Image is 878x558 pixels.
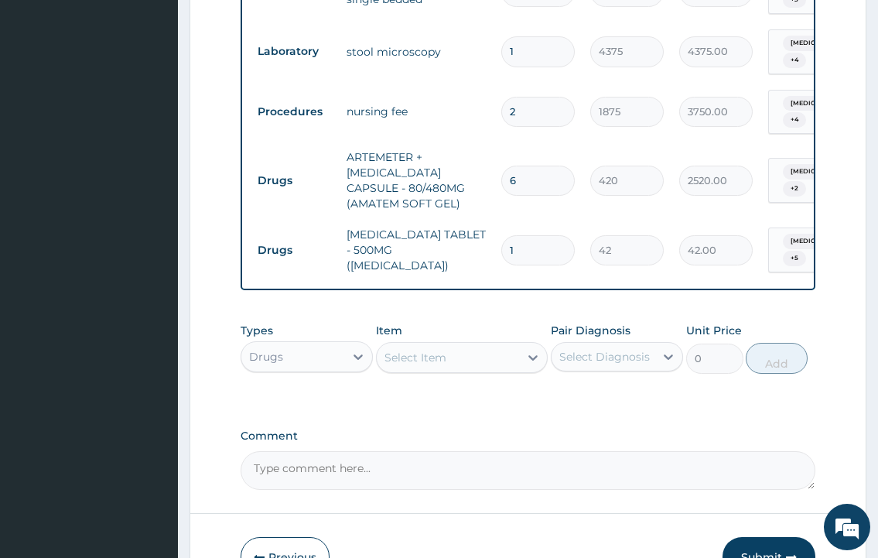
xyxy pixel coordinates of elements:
div: Select Diagnosis [559,349,650,365]
span: We're online! [90,176,214,332]
td: [MEDICAL_DATA] TABLET - 500MG ([MEDICAL_DATA]) [339,219,494,281]
span: [MEDICAL_DATA] or ... [783,36,869,51]
td: nursing fee [339,96,494,127]
div: Minimize live chat window [254,8,291,45]
label: Item [376,323,402,338]
td: Drugs [250,236,339,265]
td: ARTEMETER + [MEDICAL_DATA] CAPSULE - 80/480MG (AMATEM SOFT GEL) [339,142,494,219]
span: [MEDICAL_DATA] [783,234,856,249]
div: Drugs [249,349,283,365]
td: stool microscopy [339,36,494,67]
label: Comment [241,430,815,443]
td: Procedures [250,98,339,126]
span: + 4 [783,53,806,68]
label: Types [241,324,273,337]
span: [MEDICAL_DATA] [783,96,856,111]
span: [MEDICAL_DATA] [783,164,856,180]
img: d_794563401_company_1708531726252_794563401 [29,77,63,116]
label: Pair Diagnosis [551,323,630,338]
span: + 2 [783,181,806,197]
span: + 4 [783,112,806,128]
td: Laboratory [250,37,339,66]
textarea: Type your message and hit 'Enter' [8,384,295,438]
button: Add [746,343,808,374]
div: Select Item [384,350,446,365]
label: Unit Price [686,323,742,338]
span: + 5 [783,251,806,266]
div: Chat with us now [80,87,260,107]
td: Drugs [250,166,339,195]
